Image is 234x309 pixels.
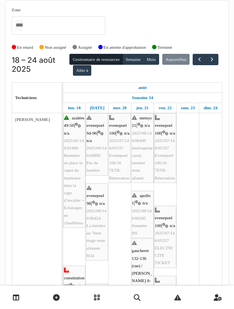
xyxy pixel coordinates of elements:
span: evenepoel 100 [109,123,127,135]
label: En retard [17,44,33,51]
span: metsys 21 [132,115,152,128]
span: Pas de lumière [87,160,100,172]
span: n/a [87,138,92,143]
a: 18 août 2025 [66,103,82,113]
div: | [155,114,175,182]
button: Précédent [193,54,206,65]
label: En attente d'approbation [103,44,146,51]
span: azalées 49-50 [64,115,85,128]
div: | [109,114,130,182]
span: La lumière au 7ème étage reste allumée H24 [87,223,106,258]
span: Remettre en place le capot du luminaire dans la cage d’escalier + Eclairages en chaufferies [64,153,85,225]
span: 2025/08/146/06499 [132,131,152,143]
span: constitution 23 [64,275,85,288]
div: | [87,114,107,174]
span: 2025/07/146/05337 [155,231,175,243]
span: 2025/07/146/05337 [109,138,129,150]
span: 2025/06/146/04895 [87,146,106,158]
span: apollo 1 [132,193,151,205]
a: 19 août 2025 [88,103,106,113]
span: 2025/02/146/01866 [64,138,84,150]
span: Techniciens [15,95,37,100]
label: Terminé [158,44,172,51]
div: | [155,207,175,267]
span: n/a [142,201,148,205]
span: 2025/08/146/06505 [132,208,152,220]
button: Semaine [122,54,144,65]
span: evenepoel 100 [155,215,172,227]
span: n/a [77,283,82,288]
button: Gestionnaire de ressources [69,54,122,65]
a: Semaine 34 [130,93,155,103]
span: n/a [124,131,129,135]
span: Sonnette HS [132,223,147,235]
span: 2025/08/146/06424 [87,208,106,220]
span: n/a [170,131,175,135]
span: n/a [64,131,69,135]
span: n/a [99,201,105,206]
button: Suivant [206,54,218,65]
button: Mois [144,54,159,65]
a: 23 août 2025 [179,103,197,113]
span: ELECTRICITE TICKET [155,245,173,265]
span: Evenepoel 100.56 7ETB-Rénovation [155,153,175,180]
button: Aujourd'hui [162,54,190,65]
span: evenepoel 94-96 [87,123,104,135]
h2: 18 – 24 août 2025 [12,56,70,74]
a: 18 août 2025 [136,83,149,92]
span: Interrupteur cassé, lumière reste allumé [132,146,152,180]
div: | [132,114,153,182]
input: Tous [15,20,23,31]
button: Aller à [73,65,91,76]
span: 2025/07/146/05337 [155,138,175,150]
span: evenepoel 100 [155,123,172,135]
a: 24 août 2025 [202,103,219,113]
span: gaucheret 132-136 (rue) / [PERSON_NAME] 8-12 [132,248,152,290]
span: [PERSON_NAME] [15,117,50,122]
div: | [87,185,107,259]
a: 20 août 2025 [111,103,129,113]
a: 22 août 2025 [157,103,174,113]
span: n/a [145,123,150,128]
span: Evenepoel 100.56 7ETB-Rénovation [109,153,129,180]
span: evenepoel 98 [87,193,104,205]
span: n/a [170,223,175,228]
label: Non assigné [45,44,66,51]
a: 21 août 2025 [134,103,151,113]
div: | [64,114,85,227]
label: Assigné [78,44,92,51]
label: Zone [12,7,21,13]
div: | [132,192,153,237]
